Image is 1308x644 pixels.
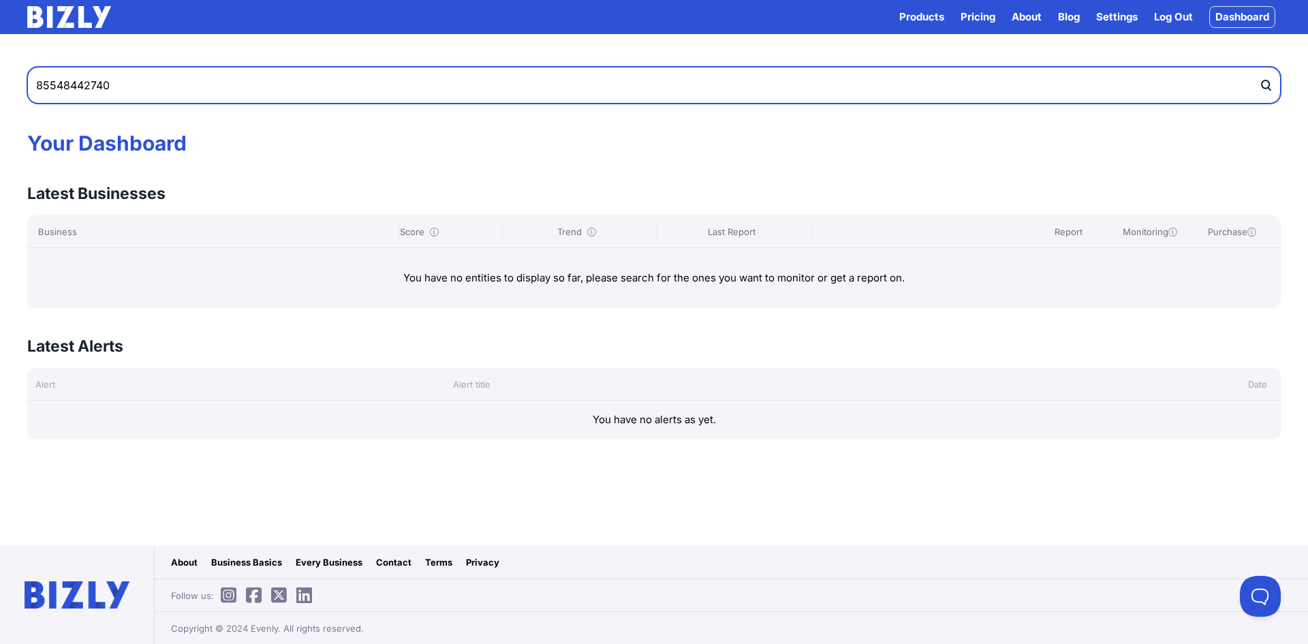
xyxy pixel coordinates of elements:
iframe: Toggle Customer Support [1240,576,1281,617]
span: Copyright © 2024 Evenly. All rights reserved. [171,622,364,635]
div: Purchase [1194,225,1270,239]
a: About [171,555,198,569]
p: You have no entities to display so far, please search for the ones you want to monitor or get a r... [49,270,1259,286]
div: Report [1030,225,1106,239]
div: Date [1072,378,1281,391]
a: Business Basics [211,555,282,569]
a: Blog [1058,9,1080,25]
input: Search by Name, ABN or ACN [27,67,1281,104]
span: Follow us: [171,589,319,602]
div: Last Report [657,225,806,239]
a: Terms [425,555,452,569]
a: About [1012,9,1042,25]
h1: Your Dashboard [27,131,1281,155]
a: Privacy [466,555,499,569]
a: Dashboard [1209,6,1275,28]
div: Score [399,225,497,239]
a: Every Business [296,555,362,569]
div: Business [38,225,394,239]
a: Settings [1096,9,1138,25]
a: Log Out [1154,9,1193,25]
div: Alert [27,378,445,391]
button: Products [899,9,944,25]
div: Alert title [445,378,1072,391]
a: Pricing [961,9,995,25]
h3: Latest Businesses [27,183,166,204]
div: You have no alerts as yet. [27,401,1281,439]
div: Trend [502,225,651,239]
a: Contact [376,555,411,569]
div: Monitoring [1112,225,1188,239]
h3: Latest Alerts [27,335,123,357]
